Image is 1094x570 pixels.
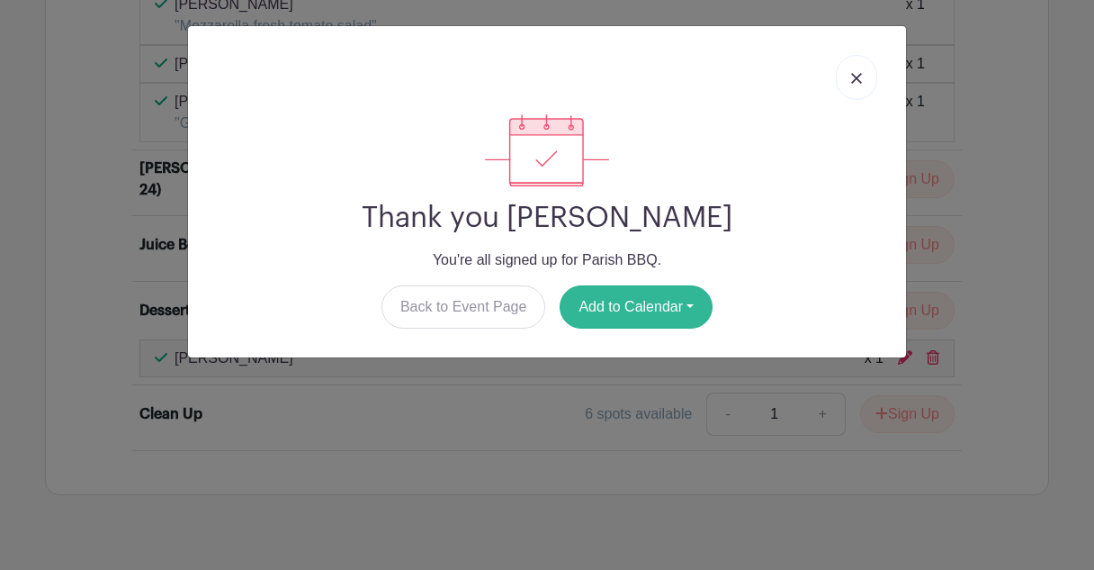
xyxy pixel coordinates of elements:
[851,73,862,84] img: close_button-5f87c8562297e5c2d7936805f587ecaba9071eb48480494691a3f1689db116b3.svg
[202,249,892,271] p: You're all signed up for Parish BBQ.
[381,285,546,329] a: Back to Event Page
[560,285,713,329] button: Add to Calendar
[202,201,892,235] h2: Thank you [PERSON_NAME]
[485,114,609,186] img: signup_complete-c468d5dda3e2740ee63a24cb0ba0d3ce5d8a4ecd24259e683200fb1569d990c8.svg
